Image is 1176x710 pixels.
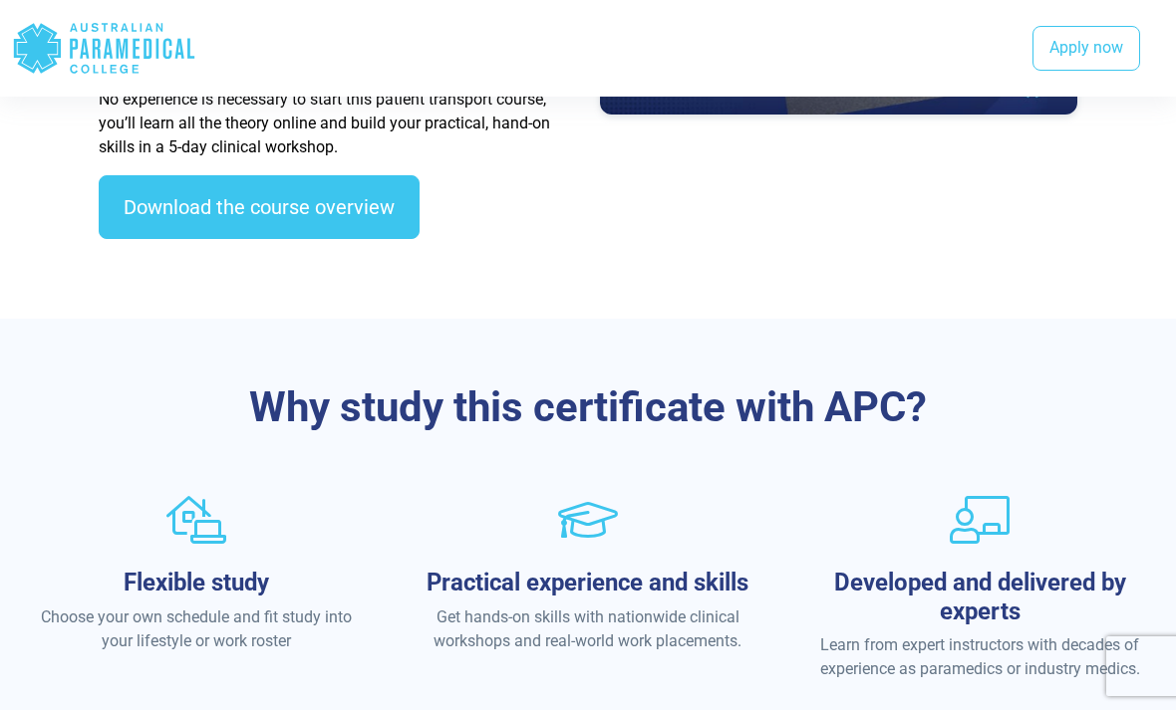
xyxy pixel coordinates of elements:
h3: Developed and delivered by experts [812,569,1148,625]
p: Learn from expert instructors with decades of experience as paramedics or industry medics. [812,633,1148,681]
h3: Practical experience and skills [420,569,755,597]
p: Get hands-on skills with nationwide clinical workshops and real-world work placements. [420,605,755,653]
p: Choose your own schedule and fit study into your lifestyle or work roster [28,605,364,653]
a: Apply now [1032,26,1140,72]
a: Download the course overview [99,175,420,239]
span: No experience is necessary to start this patient transport course, you’ll learn all the theory on... [99,90,550,156]
div: Australian Paramedical College [12,16,196,81]
h3: Flexible study [28,569,364,597]
h3: Why study this certificate with APC? [99,382,1078,432]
